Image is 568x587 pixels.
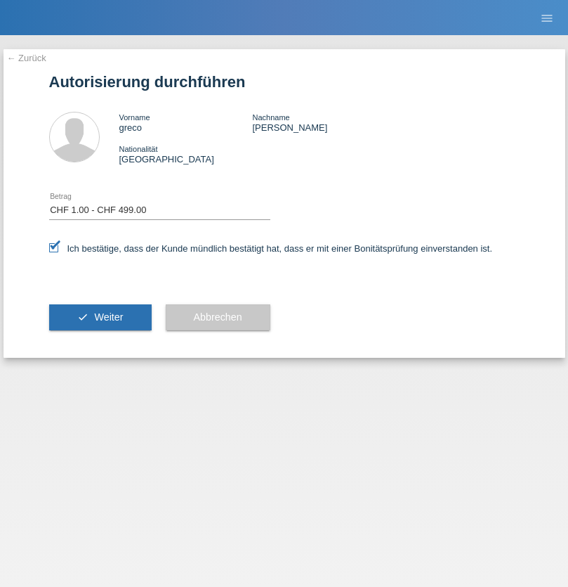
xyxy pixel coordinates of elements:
[49,73,520,91] h1: Autorisierung durchführen
[252,112,385,133] div: [PERSON_NAME]
[533,13,561,22] a: menu
[119,143,253,165] div: [GEOGRAPHIC_DATA]
[119,145,158,153] span: Nationalität
[77,311,88,323] i: check
[119,112,253,133] div: greco
[7,53,46,63] a: ← Zurück
[540,11,554,25] i: menu
[194,311,242,323] span: Abbrechen
[252,113,289,122] span: Nachname
[119,113,150,122] span: Vorname
[49,304,152,331] button: check Weiter
[94,311,123,323] span: Weiter
[49,243,493,254] label: Ich bestätige, dass der Kunde mündlich bestätigt hat, dass er mit einer Bonitätsprüfung einversta...
[166,304,270,331] button: Abbrechen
